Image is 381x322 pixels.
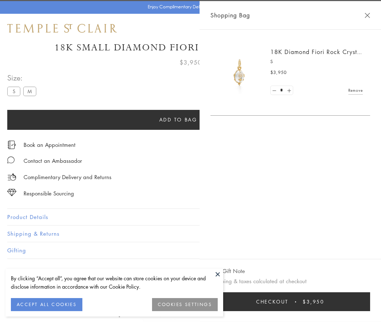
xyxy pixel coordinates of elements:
[218,51,261,94] img: P51889-E11FIORI
[210,292,370,311] button: Checkout $3,950
[285,86,292,95] a: Set quantity to 2
[7,242,374,259] button: Gifting
[7,156,15,164] img: MessageIcon-01_2.svg
[24,189,74,198] div: Responsible Sourcing
[210,267,245,276] button: Add Gift Note
[256,298,288,306] span: Checkout
[24,156,82,165] div: Contact an Ambassador
[159,116,197,124] span: Add to bag
[271,86,278,95] a: Set quantity to 0
[7,87,20,96] label: S
[148,3,230,11] p: Enjoy Complimentary Delivery & Returns
[24,141,75,149] a: Book an Appointment
[303,298,324,306] span: $3,950
[7,141,16,149] img: icon_appointment.svg
[11,298,82,311] button: ACCEPT ALL COOKIES
[11,274,218,291] div: By clicking “Accept all”, you agree that our website can store cookies on your device and disclos...
[210,277,370,286] p: Shipping & taxes calculated at checkout
[7,41,374,54] h1: 18K Small Diamond Fiori Rock Crystal Amulet
[7,24,117,33] img: Temple St. Clair
[24,173,111,182] p: Complimentary Delivery and Returns
[7,189,16,196] img: icon_sourcing.svg
[7,226,374,242] button: Shipping & Returns
[23,87,36,96] label: M
[7,72,39,84] span: Size:
[270,69,287,76] span: $3,950
[180,58,202,67] span: $3,950
[152,298,218,311] button: COOKIES SETTINGS
[7,110,349,130] button: Add to bag
[7,173,16,182] img: icon_delivery.svg
[7,209,374,225] button: Product Details
[365,13,370,18] button: Close Shopping Bag
[270,58,363,65] p: S
[210,11,250,20] span: Shopping Bag
[348,86,363,94] a: Remove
